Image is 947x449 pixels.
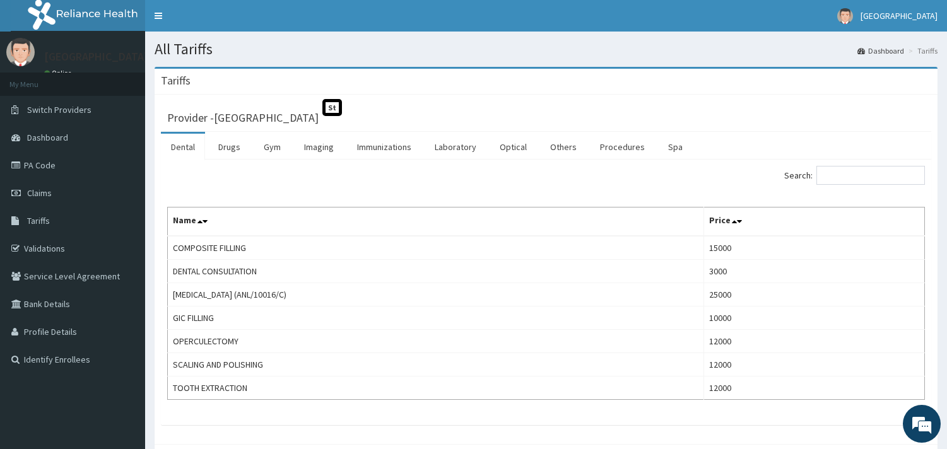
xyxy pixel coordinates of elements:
[704,236,925,260] td: 15000
[27,187,52,199] span: Claims
[857,45,904,56] a: Dashboard
[168,330,704,353] td: OPERCULECTOMY
[704,353,925,376] td: 12000
[168,353,704,376] td: SCALING AND POLISHING
[168,306,704,330] td: GIC FILLING
[704,207,925,236] th: Price
[905,45,938,56] li: Tariffs
[704,306,925,330] td: 10000
[540,134,587,160] a: Others
[168,260,704,283] td: DENTAL CONSULTATION
[704,376,925,400] td: 12000
[27,104,91,115] span: Switch Providers
[490,134,537,160] a: Optical
[161,75,191,86] h3: Tariffs
[322,99,342,116] span: St
[27,215,50,226] span: Tariffs
[590,134,655,160] a: Procedures
[861,10,938,21] span: [GEOGRAPHIC_DATA]
[155,41,938,57] h1: All Tariffs
[44,51,148,62] p: [GEOGRAPHIC_DATA]
[168,283,704,306] td: [MEDICAL_DATA] (ANL/10016/C)
[27,132,68,143] span: Dashboard
[425,134,486,160] a: Laboratory
[704,260,925,283] td: 3000
[44,69,74,78] a: Online
[704,330,925,353] td: 12000
[6,38,35,66] img: User Image
[167,112,319,124] h3: Provider - [GEOGRAPHIC_DATA]
[658,134,693,160] a: Spa
[208,134,250,160] a: Drugs
[347,134,421,160] a: Immunizations
[168,236,704,260] td: COMPOSITE FILLING
[784,166,925,185] label: Search:
[704,283,925,306] td: 25000
[837,8,853,24] img: User Image
[168,376,704,400] td: TOOTH EXTRACTION
[168,207,704,236] th: Name
[816,166,925,185] input: Search:
[254,134,291,160] a: Gym
[161,134,205,160] a: Dental
[294,134,344,160] a: Imaging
